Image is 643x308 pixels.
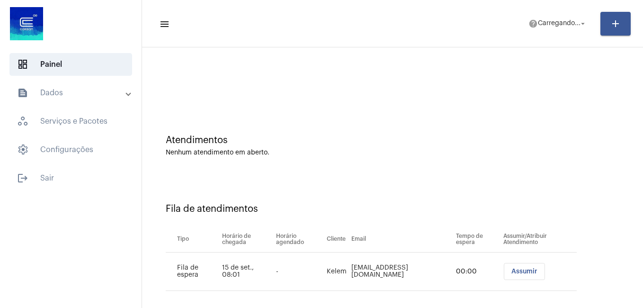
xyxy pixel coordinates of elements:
[166,226,220,253] th: Tipo
[159,18,169,30] mat-icon: sidenav icon
[17,172,28,184] mat-icon: sidenav icon
[538,20,580,27] span: Carregando...
[528,19,538,28] mat-icon: help
[523,14,593,33] button: Carregando...
[349,253,454,291] td: [EMAIL_ADDRESS][DOMAIN_NAME]
[220,253,274,291] td: 15 de set., 08:01
[17,144,28,155] span: sidenav icon
[501,226,577,253] th: Assumir/Atribuir Atendimento
[8,5,45,43] img: d4669ae0-8c07-2337-4f67-34b0df7f5ae4.jpeg
[579,19,587,28] mat-icon: arrow_drop_down
[17,87,126,99] mat-panel-title: Dados
[454,226,501,253] th: Tempo de espera
[324,253,349,291] td: Kelem
[9,167,132,190] span: Sair
[503,263,577,280] mat-chip-list: selection
[17,87,28,99] mat-icon: sidenav icon
[166,253,220,291] td: Fila de espera
[17,59,28,70] span: sidenav icon
[324,226,349,253] th: Cliente
[610,18,621,29] mat-icon: add
[274,253,324,291] td: -
[504,263,545,280] button: Assumir
[511,268,537,275] span: Assumir
[349,226,454,253] th: Email
[17,116,28,127] span: sidenav icon
[274,226,324,253] th: Horário agendado
[9,53,132,76] span: Painel
[454,253,501,291] td: 00:00
[9,138,132,161] span: Configurações
[6,82,142,104] mat-expansion-panel-header: sidenav iconDados
[166,135,619,145] div: Atendimentos
[166,204,619,214] div: Fila de atendimentos
[166,149,619,156] div: Nenhum atendimento em aberto.
[220,226,274,253] th: Horário de chegada
[9,110,132,133] span: Serviços e Pacotes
